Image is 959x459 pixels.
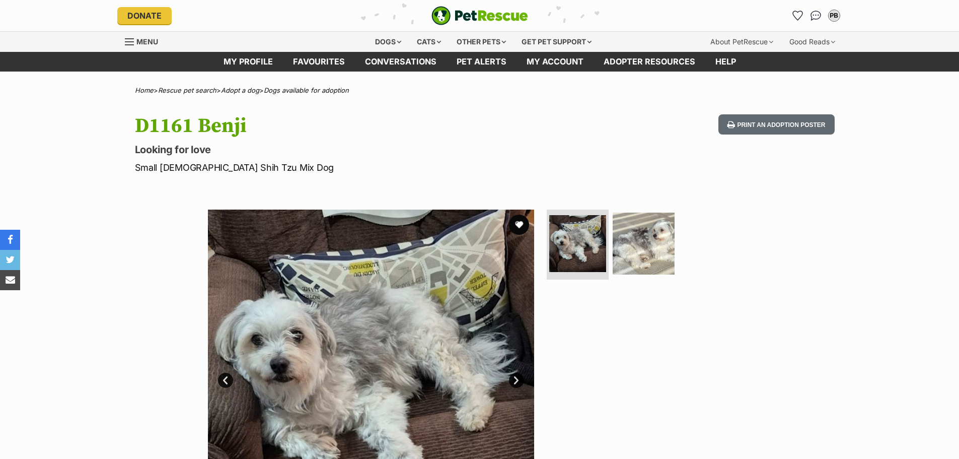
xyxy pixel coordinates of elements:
div: Dogs [368,32,408,52]
a: Favourites [283,52,355,72]
img: Photo of D1161 Benji [613,213,675,275]
div: Other pets [450,32,513,52]
div: Good Reads [782,32,842,52]
button: My account [826,8,842,24]
a: Favourites [790,8,806,24]
button: favourite [509,215,529,235]
a: conversations [355,52,447,72]
ul: Account quick links [790,8,842,24]
a: Donate [117,7,172,24]
h1: D1161 Benji [135,114,561,138]
div: Get pet support [514,32,599,52]
a: PetRescue [431,6,528,25]
div: > > > [110,87,850,94]
img: logo-e224e6f780fb5917bec1dbf3a21bbac754714ae5b6737aabdf751b685950b380.svg [431,6,528,25]
img: Photo of D1161 Benji [549,215,606,272]
a: Next [509,373,524,388]
a: Menu [125,32,165,50]
button: Print an adoption poster [718,114,834,135]
a: Conversations [808,8,824,24]
div: About PetRescue [703,32,780,52]
p: Looking for love [135,143,561,157]
a: Rescue pet search [158,86,216,94]
a: Adopt a dog [221,86,259,94]
a: Prev [218,373,233,388]
div: Cats [410,32,448,52]
a: Pet alerts [447,52,517,72]
a: Adopter resources [594,52,705,72]
a: Help [705,52,746,72]
span: Menu [136,37,158,46]
a: My profile [213,52,283,72]
img: chat-41dd97257d64d25036548639549fe6c8038ab92f7586957e7f3b1b290dea8141.svg [810,11,821,21]
div: PB [829,11,839,21]
a: Dogs available for adoption [264,86,349,94]
a: Home [135,86,154,94]
p: Small [DEMOGRAPHIC_DATA] Shih Tzu Mix Dog [135,161,561,174]
a: My account [517,52,594,72]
